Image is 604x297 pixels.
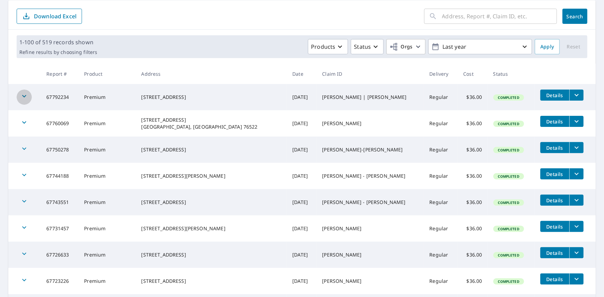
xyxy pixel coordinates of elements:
td: Premium [79,242,136,268]
td: [DATE] [287,137,317,163]
th: Address [136,64,287,84]
td: Premium [79,268,136,294]
input: Address, Report #, Claim ID, etc. [442,7,557,26]
td: $36.00 [458,242,487,268]
button: filesDropdownBtn-67750278 [569,142,584,153]
button: Download Excel [17,9,82,24]
td: [DATE] [287,242,317,268]
span: Orgs [390,43,413,51]
button: Search [562,9,587,24]
button: detailsBtn-67743551 [540,195,569,206]
td: Regular [424,189,458,215]
td: $36.00 [458,189,487,215]
th: Cost [458,64,487,84]
span: Details [544,92,565,99]
span: Details [544,276,565,282]
td: 67744188 [41,163,79,189]
button: filesDropdownBtn-67744188 [569,168,584,179]
th: Delivery [424,64,458,84]
td: [PERSON_NAME] | [PERSON_NAME] [317,84,424,110]
td: 67743551 [41,189,79,215]
button: detailsBtn-67731457 [540,221,569,232]
button: filesDropdownBtn-67731457 [569,221,584,232]
span: Completed [494,226,523,231]
span: Details [544,145,565,151]
td: Regular [424,268,458,294]
td: $36.00 [458,163,487,189]
p: Products [311,43,335,51]
button: filesDropdownBtn-67723226 [569,273,584,285]
td: Premium [79,137,136,163]
td: [PERSON_NAME]-[PERSON_NAME] [317,137,424,163]
td: [DATE] [287,110,317,137]
td: Regular [424,242,458,268]
td: 67792234 [41,84,79,110]
p: 1-100 of 519 records shown [19,38,97,46]
p: Download Excel [34,12,76,20]
button: filesDropdownBtn-67743551 [569,195,584,206]
td: $36.00 [458,110,487,137]
div: [STREET_ADDRESS] [GEOGRAPHIC_DATA], [GEOGRAPHIC_DATA] 76522 [141,117,281,130]
span: Completed [494,95,523,100]
button: detailsBtn-67792234 [540,90,569,101]
th: Product [79,64,136,84]
td: [DATE] [287,163,317,189]
div: [STREET_ADDRESS][PERSON_NAME] [141,225,281,232]
button: detailsBtn-67726633 [540,247,569,258]
button: filesDropdownBtn-67726633 [569,247,584,258]
span: Details [544,171,565,177]
span: Completed [494,253,523,258]
span: Completed [494,121,523,126]
td: [DATE] [287,84,317,110]
div: [STREET_ADDRESS] [141,94,281,101]
td: [PERSON_NAME] - [PERSON_NAME] [317,189,424,215]
td: Regular [424,110,458,137]
td: Regular [424,84,458,110]
td: Regular [424,137,458,163]
th: Date [287,64,317,84]
td: $36.00 [458,84,487,110]
td: [DATE] [287,215,317,242]
td: [PERSON_NAME] [317,215,424,242]
td: $36.00 [458,268,487,294]
td: Premium [79,189,136,215]
button: Products [308,39,348,54]
td: $36.00 [458,215,487,242]
div: [STREET_ADDRESS] [141,146,281,153]
span: Details [544,223,565,230]
span: Apply [540,43,554,51]
td: 67723226 [41,268,79,294]
td: Premium [79,110,136,137]
td: [PERSON_NAME] [317,242,424,268]
span: Completed [494,279,523,284]
span: Completed [494,200,523,205]
td: $36.00 [458,137,487,163]
div: [STREET_ADDRESS] [141,251,281,258]
th: Claim ID [317,64,424,84]
div: [STREET_ADDRESS][PERSON_NAME] [141,173,281,179]
td: [PERSON_NAME] - [PERSON_NAME] [317,163,424,189]
td: 67750278 [41,137,79,163]
button: filesDropdownBtn-67760069 [569,116,584,127]
button: Last year [428,39,532,54]
p: Last year [440,41,521,53]
span: Completed [494,174,523,179]
div: [STREET_ADDRESS] [141,278,281,285]
span: Details [544,118,565,125]
th: Status [488,64,535,84]
button: Status [351,39,384,54]
td: Regular [424,163,458,189]
td: 67731457 [41,215,79,242]
span: Details [544,250,565,256]
td: Premium [79,163,136,189]
td: 67726633 [41,242,79,268]
td: Regular [424,215,458,242]
button: detailsBtn-67760069 [540,116,569,127]
button: Apply [535,39,560,54]
button: Orgs [386,39,425,54]
span: Search [568,13,582,20]
span: Details [544,197,565,204]
td: [PERSON_NAME] [317,110,424,137]
button: filesDropdownBtn-67792234 [569,90,584,101]
button: detailsBtn-67750278 [540,142,569,153]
